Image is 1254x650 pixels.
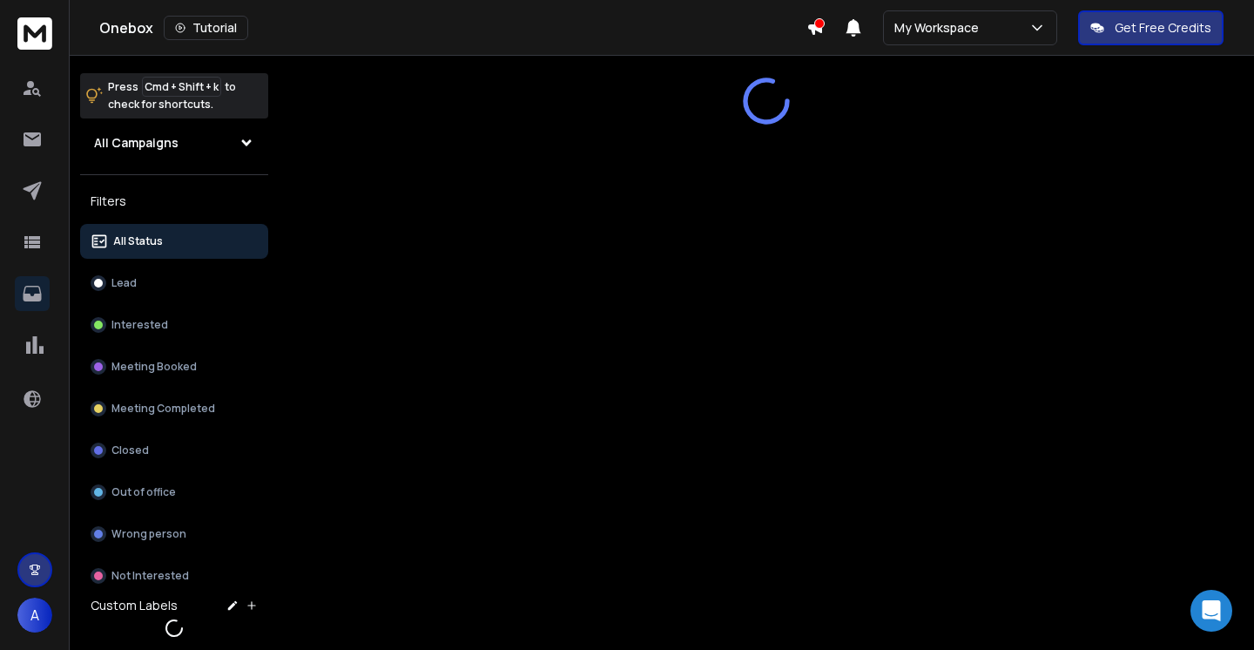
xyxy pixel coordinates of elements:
p: Not Interested [111,569,189,583]
p: Meeting Booked [111,360,197,374]
button: Get Free Credits [1078,10,1224,45]
p: Interested [111,318,168,332]
button: All Status [80,224,268,259]
button: Not Interested [80,559,268,593]
button: A [17,598,52,633]
button: Tutorial [164,16,248,40]
h1: All Campaigns [94,134,179,152]
button: Lead [80,266,268,301]
p: Get Free Credits [1115,19,1211,37]
p: Lead [111,276,137,290]
button: All Campaigns [80,125,268,160]
button: Closed [80,433,268,468]
button: Meeting Booked [80,349,268,384]
h3: Filters [80,189,268,213]
button: Out of office [80,475,268,510]
p: My Workspace [894,19,986,37]
p: Closed [111,443,149,457]
h3: Custom Labels [91,597,178,614]
span: Cmd + Shift + k [142,77,221,97]
div: Open Intercom Messenger [1190,590,1232,632]
div: Onebox [99,16,806,40]
p: All Status [113,234,163,248]
p: Meeting Completed [111,402,215,416]
button: Interested [80,308,268,342]
p: Press to check for shortcuts. [108,78,236,113]
p: Out of office [111,485,176,499]
p: Wrong person [111,527,186,541]
button: Wrong person [80,517,268,552]
button: Meeting Completed [80,391,268,426]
